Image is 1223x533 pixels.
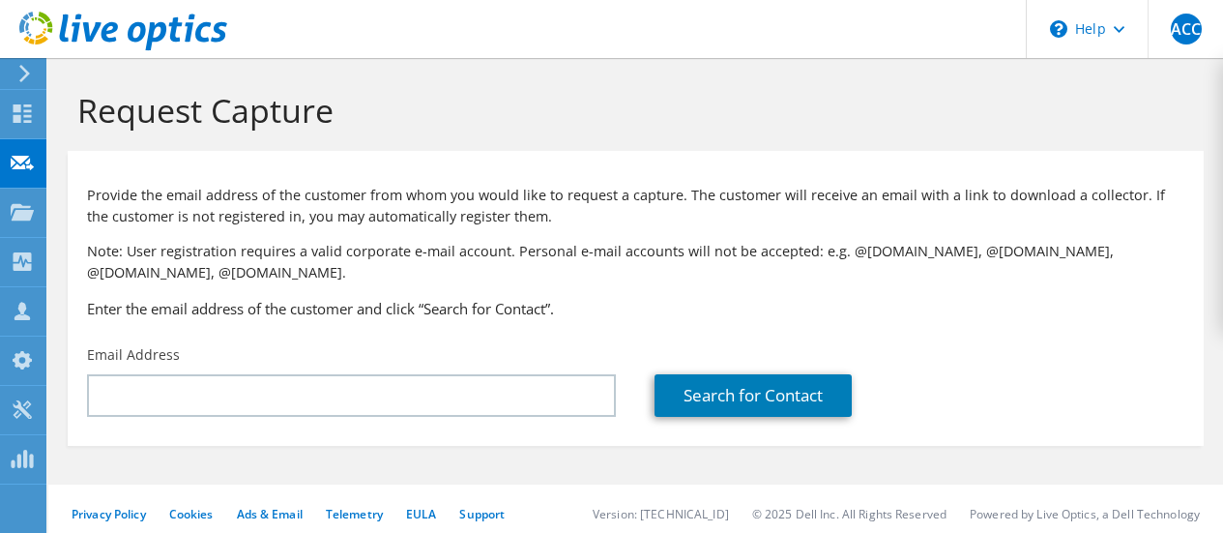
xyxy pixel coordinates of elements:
a: Support [459,506,505,522]
li: Version: [TECHNICAL_ID] [593,506,729,522]
span: ACC [1171,14,1202,44]
li: Powered by Live Optics, a Dell Technology [970,506,1200,522]
a: Privacy Policy [72,506,146,522]
p: Provide the email address of the customer from whom you would like to request a capture. The cust... [87,185,1184,227]
p: Note: User registration requires a valid corporate e-mail account. Personal e-mail accounts will ... [87,241,1184,283]
label: Email Address [87,345,180,365]
svg: \n [1050,20,1067,38]
li: © 2025 Dell Inc. All Rights Reserved [752,506,946,522]
a: EULA [406,506,436,522]
h3: Enter the email address of the customer and click “Search for Contact”. [87,298,1184,319]
a: Ads & Email [237,506,303,522]
a: Telemetry [326,506,383,522]
h1: Request Capture [77,90,1184,131]
a: Cookies [169,506,214,522]
a: Search for Contact [655,374,852,417]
